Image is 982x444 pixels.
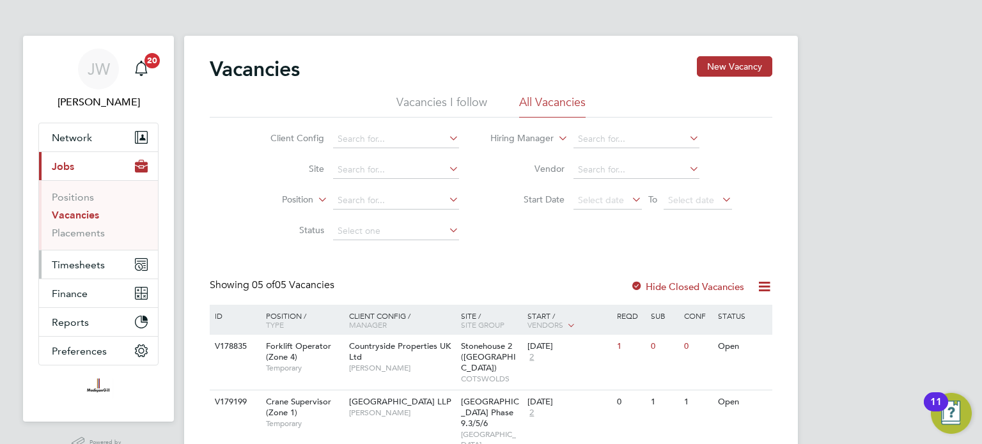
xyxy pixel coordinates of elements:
[52,160,74,172] span: Jobs
[252,279,334,291] span: 05 Vacancies
[648,390,681,414] div: 1
[52,345,107,357] span: Preferences
[252,279,275,291] span: 05 of
[266,363,343,373] span: Temporary
[84,378,113,399] img: madigangill-logo-retina.png
[39,250,158,279] button: Timesheets
[129,49,154,89] a: 20
[461,374,522,384] span: COTSWOLDS
[573,130,699,148] input: Search for...
[333,222,459,240] input: Select one
[212,305,256,326] div: ID
[266,319,284,330] span: Type
[52,132,92,144] span: Network
[39,152,158,180] button: Jobs
[212,390,256,414] div: V179199
[461,341,516,373] span: Stonehouse 2 ([GEOGRAPHIC_DATA])
[524,305,614,337] div: Start /
[648,305,681,326] div: Sub
[681,390,714,414] div: 1
[527,341,611,352] div: [DATE]
[256,305,346,335] div: Position /
[573,161,699,179] input: Search for...
[52,259,105,271] span: Timesheets
[614,390,647,414] div: 0
[333,192,459,210] input: Search for...
[519,95,586,118] li: All Vacancies
[349,319,387,330] span: Manager
[614,335,647,358] div: 1
[266,396,331,418] span: Crane Supervisor (Zone 1)
[461,319,504,330] span: Site Group
[251,163,324,174] label: Site
[210,56,300,82] h2: Vacancies
[644,191,661,208] span: To
[697,56,772,77] button: New Vacancy
[527,397,611,408] div: [DATE]
[668,194,714,206] span: Select date
[333,161,459,179] input: Search for...
[458,305,525,335] div: Site /
[630,280,744,293] label: Hide Closed Vacancies
[39,180,158,250] div: Jobs
[681,305,714,326] div: Conf
[144,53,160,68] span: 20
[251,224,324,236] label: Status
[39,123,158,151] button: Network
[52,209,99,221] a: Vacancies
[715,390,770,414] div: Open
[527,408,536,418] span: 2
[52,191,94,203] a: Positions
[52,287,88,300] span: Finance
[527,352,536,363] span: 2
[349,408,455,418] span: [PERSON_NAME]
[930,402,942,418] div: 11
[349,396,451,407] span: [GEOGRAPHIC_DATA] LLP
[614,305,647,326] div: Reqd
[39,308,158,336] button: Reports
[715,335,770,358] div: Open
[396,95,487,118] li: Vacancies I follow
[578,194,624,206] span: Select date
[461,396,519,429] span: [GEOGRAPHIC_DATA] Phase 9.3/5/6
[491,194,565,205] label: Start Date
[715,305,770,326] div: Status
[931,393,972,434] button: Open Resource Center, 11 new notifications
[266,418,343,429] span: Temporary
[491,163,565,174] label: Vendor
[23,36,174,422] nav: Main navigation
[527,319,563,330] span: Vendors
[648,335,681,358] div: 0
[39,279,158,307] button: Finance
[38,95,159,110] span: Jack Williams
[240,194,313,206] label: Position
[210,279,337,292] div: Showing
[681,335,714,358] div: 0
[38,378,159,399] a: Go to home page
[88,61,110,77] span: JW
[52,227,105,239] a: Placements
[212,335,256,358] div: V178835
[480,132,554,145] label: Hiring Manager
[333,130,459,148] input: Search for...
[346,305,458,335] div: Client Config /
[52,316,89,328] span: Reports
[349,363,455,373] span: [PERSON_NAME]
[349,341,451,362] span: Countryside Properties UK Ltd
[39,337,158,365] button: Preferences
[38,49,159,110] a: JW[PERSON_NAME]
[266,341,331,362] span: Forklift Operator (Zone 4)
[251,132,324,144] label: Client Config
